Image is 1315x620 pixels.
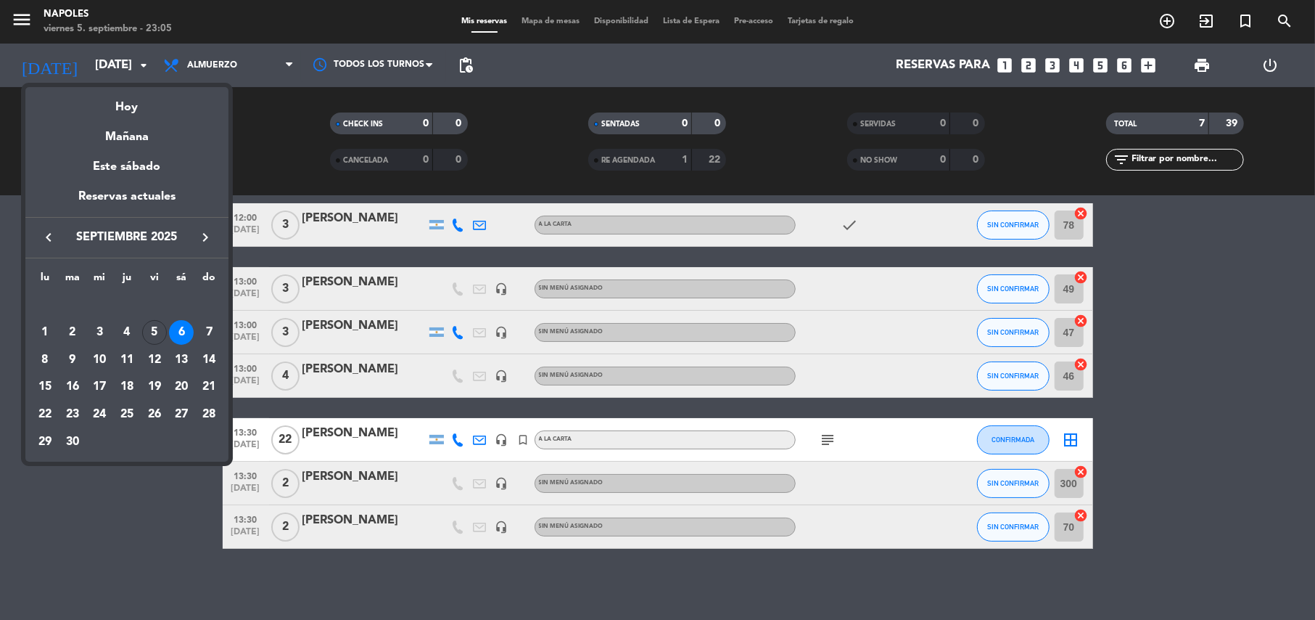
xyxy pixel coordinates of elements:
div: 24 [87,402,112,427]
div: 10 [87,348,112,372]
div: 13 [169,348,194,372]
td: 19 de septiembre de 2025 [141,373,168,401]
div: Hoy [25,87,228,117]
div: 5 [142,320,167,345]
div: 11 [115,348,139,372]
div: Mañana [25,117,228,147]
div: 3 [87,320,112,345]
div: 1 [33,320,57,345]
button: keyboard_arrow_right [192,228,218,247]
th: lunes [31,269,59,292]
td: 25 de septiembre de 2025 [113,401,141,428]
td: 17 de septiembre de 2025 [86,373,113,401]
div: 17 [87,375,112,399]
i: keyboard_arrow_right [197,229,214,246]
td: 22 de septiembre de 2025 [31,401,59,428]
td: 20 de septiembre de 2025 [168,373,196,401]
div: 21 [197,375,221,399]
td: 30 de septiembre de 2025 [59,428,86,456]
i: keyboard_arrow_left [40,229,57,246]
div: 23 [60,402,85,427]
td: 3 de septiembre de 2025 [86,319,113,346]
th: martes [59,269,86,292]
div: 27 [169,402,194,427]
div: 14 [197,348,221,372]
td: 5 de septiembre de 2025 [141,319,168,346]
div: 26 [142,402,167,427]
td: 13 de septiembre de 2025 [168,346,196,374]
th: sábado [168,269,196,292]
td: 11 de septiembre de 2025 [113,346,141,374]
div: 6 [169,320,194,345]
div: 19 [142,375,167,399]
div: Este sábado [25,147,228,187]
div: Reservas actuales [25,187,228,217]
td: SEP. [31,291,223,319]
td: 16 de septiembre de 2025 [59,373,86,401]
div: 9 [60,348,85,372]
td: 12 de septiembre de 2025 [141,346,168,374]
th: viernes [141,269,168,292]
td: 7 de septiembre de 2025 [195,319,223,346]
td: 10 de septiembre de 2025 [86,346,113,374]
td: 2 de septiembre de 2025 [59,319,86,346]
th: miércoles [86,269,113,292]
td: 27 de septiembre de 2025 [168,401,196,428]
div: 29 [33,430,57,454]
button: keyboard_arrow_left [36,228,62,247]
td: 21 de septiembre de 2025 [195,373,223,401]
th: domingo [195,269,223,292]
div: 30 [60,430,85,454]
td: 15 de septiembre de 2025 [31,373,59,401]
div: 20 [169,375,194,399]
div: 28 [197,402,221,427]
td: 1 de septiembre de 2025 [31,319,59,346]
td: 29 de septiembre de 2025 [31,428,59,456]
div: 2 [60,320,85,345]
div: 22 [33,402,57,427]
td: 24 de septiembre de 2025 [86,401,113,428]
th: jueves [113,269,141,292]
td: 28 de septiembre de 2025 [195,401,223,428]
div: 25 [115,402,139,427]
div: 7 [197,320,221,345]
span: septiembre 2025 [62,228,192,247]
div: 12 [142,348,167,372]
td: 8 de septiembre de 2025 [31,346,59,374]
td: 14 de septiembre de 2025 [195,346,223,374]
div: 8 [33,348,57,372]
td: 4 de septiembre de 2025 [113,319,141,346]
div: 4 [115,320,139,345]
td: 23 de septiembre de 2025 [59,401,86,428]
td: 9 de septiembre de 2025 [59,346,86,374]
div: 16 [60,375,85,399]
td: 26 de septiembre de 2025 [141,401,168,428]
td: 6 de septiembre de 2025 [168,319,196,346]
td: 18 de septiembre de 2025 [113,373,141,401]
div: 18 [115,375,139,399]
div: 15 [33,375,57,399]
